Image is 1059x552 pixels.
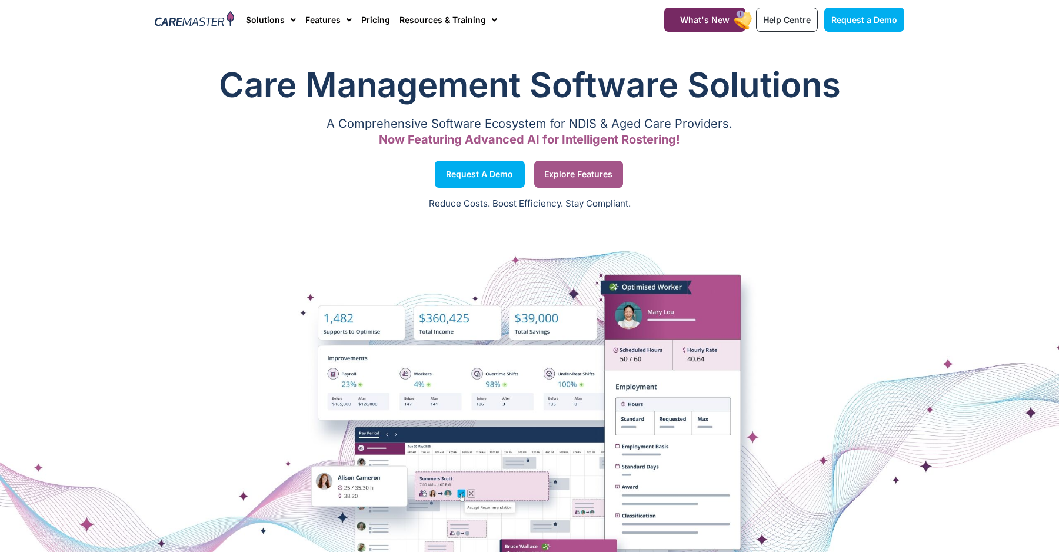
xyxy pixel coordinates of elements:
span: Now Featuring Advanced AI for Intelligent Rostering! [379,132,680,147]
span: Request a Demo [446,171,513,177]
span: Explore Features [544,171,612,177]
a: Request a Demo [824,8,904,32]
a: Help Centre [756,8,818,32]
a: Request a Demo [435,161,525,188]
h1: Care Management Software Solutions [155,61,904,108]
p: A Comprehensive Software Ecosystem for NDIS & Aged Care Providers. [155,120,904,128]
p: Reduce Costs. Boost Efficiency. Stay Compliant. [7,197,1052,211]
span: What's New [680,15,730,25]
span: Help Centre [763,15,811,25]
a: Explore Features [534,161,623,188]
a: What's New [664,8,745,32]
img: CareMaster Logo [155,11,234,29]
span: Request a Demo [831,15,897,25]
